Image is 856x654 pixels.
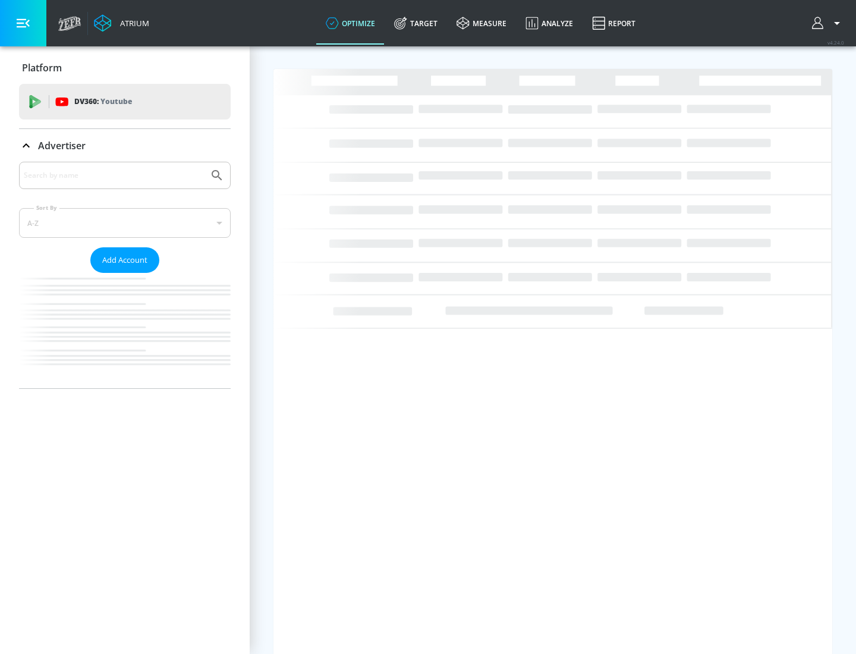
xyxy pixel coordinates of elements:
div: Advertiser [19,162,231,388]
nav: list of Advertiser [19,273,231,388]
p: Youtube [100,95,132,108]
div: A-Z [19,208,231,238]
a: measure [447,2,516,45]
p: DV360: [74,95,132,108]
label: Sort By [34,204,59,212]
span: v 4.24.0 [827,39,844,46]
a: Report [583,2,645,45]
div: Advertiser [19,129,231,162]
p: Advertiser [38,139,86,152]
a: Target [385,2,447,45]
a: Analyze [516,2,583,45]
div: Atrium [115,18,149,29]
div: Platform [19,51,231,84]
p: Platform [22,61,62,74]
span: Add Account [102,253,147,267]
input: Search by name [24,168,204,183]
a: Atrium [94,14,149,32]
a: optimize [316,2,385,45]
button: Add Account [90,247,159,273]
div: DV360: Youtube [19,84,231,120]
